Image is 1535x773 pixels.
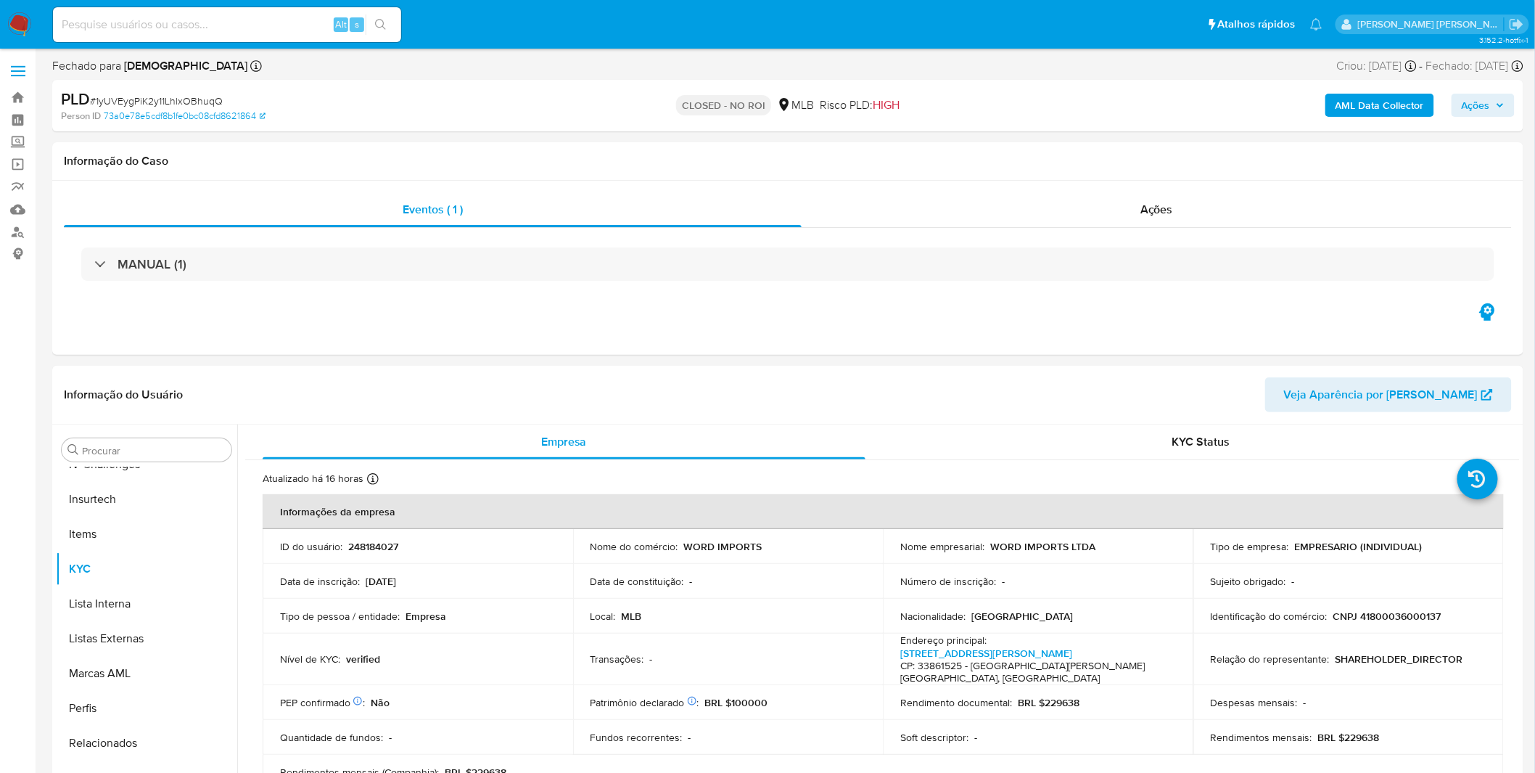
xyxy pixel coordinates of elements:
[777,97,814,113] div: MLB
[1318,731,1380,744] p: BRL $229638
[650,653,653,666] p: -
[56,586,237,621] button: Lista Interna
[82,444,226,457] input: Procurar
[1336,653,1463,666] p: SHAREHOLDER_DIRECTOR
[541,433,587,450] span: Empresa
[1337,58,1417,74] div: Criou: [DATE]
[900,610,966,623] p: Nacionalidade :
[622,610,642,623] p: MLB
[64,154,1512,168] h1: Informação do Caso
[900,660,1170,685] h4: CP: 33861525 - [GEOGRAPHIC_DATA][PERSON_NAME][GEOGRAPHIC_DATA], [GEOGRAPHIC_DATA]
[389,731,392,744] p: -
[371,696,390,709] p: Não
[1452,94,1515,117] button: Ações
[1420,58,1423,74] span: -
[1325,94,1434,117] button: AML Data Collector
[590,575,684,588] p: Data de constituição :
[1426,58,1523,74] div: Fechado: [DATE]
[366,15,395,35] button: search-icon
[676,95,771,115] p: CLOSED - NO ROI
[280,696,365,709] p: PEP confirmado :
[1310,18,1322,30] a: Notificações
[67,444,79,456] button: Procurar
[366,575,396,588] p: [DATE]
[590,696,699,709] p: Patrimônio declarado :
[974,731,977,744] p: -
[263,494,1504,529] th: Informações da empresa
[1211,696,1298,709] p: Despesas mensais :
[684,540,762,553] p: WORD IMPORTS
[1304,696,1306,709] p: -
[280,731,383,744] p: Quantidade de fundos :
[690,575,693,588] p: -
[1265,377,1512,412] button: Veja Aparência por [PERSON_NAME]
[900,634,987,647] p: Endereço principal :
[335,17,347,31] span: Alt
[56,552,237,586] button: KYC
[900,696,1012,709] p: Rendimento documental :
[348,540,398,553] p: 248184027
[1018,696,1079,709] p: BRL $229638
[1211,731,1312,744] p: Rendimentos mensais :
[1211,653,1330,666] p: Relação do representante :
[280,610,400,623] p: Tipo de pessoa / entidade :
[280,653,340,666] p: Nível de KYC :
[705,696,768,709] p: BRL $100000
[52,58,247,74] span: Fechado para
[1462,94,1490,117] span: Ações
[900,540,984,553] p: Nome empresarial :
[280,540,342,553] p: ID do usuário :
[1002,575,1005,588] p: -
[56,517,237,552] button: Items
[1211,575,1286,588] p: Sujeito obrigado :
[56,482,237,517] button: Insurtech
[263,472,363,486] p: Atualizado há 16 horas
[56,691,237,726] button: Perfis
[971,610,1073,623] p: [GEOGRAPHIC_DATA]
[900,731,968,744] p: Soft descriptor :
[280,575,360,588] p: Data de inscrição :
[1509,17,1524,32] a: Sair
[118,256,186,272] h3: MANUAL (1)
[820,97,900,113] span: Risco PLD:
[1358,17,1505,31] p: igor.silva@mercadolivre.com
[56,726,237,761] button: Relacionados
[1218,17,1296,32] span: Atalhos rápidos
[873,97,900,113] span: HIGH
[81,248,1494,281] div: MANUAL (1)
[900,646,1072,660] a: [STREET_ADDRESS][PERSON_NAME]
[1333,610,1441,623] p: CNPJ 41800036000137
[590,731,683,744] p: Fundos recorrentes :
[64,388,183,402] h1: Informação do Usuário
[61,110,101,123] b: Person ID
[1284,377,1478,412] span: Veja Aparência por [PERSON_NAME]
[688,731,691,744] p: -
[1336,94,1424,117] b: AML Data Collector
[590,653,644,666] p: Transações :
[56,656,237,691] button: Marcas AML
[1172,433,1230,450] span: KYC Status
[61,87,90,110] b: PLD
[104,110,266,123] a: 73a0e78e5cdf8b1fe0bc08cfd8621864
[990,540,1095,553] p: WORD IMPORTS LTDA
[1292,575,1295,588] p: -
[121,57,247,74] b: [DEMOGRAPHIC_DATA]
[355,17,359,31] span: s
[1211,540,1289,553] p: Tipo de empresa :
[346,653,380,666] p: verified
[403,201,463,218] span: Eventos ( 1 )
[900,575,996,588] p: Número de inscrição :
[590,540,678,553] p: Nome do comércio :
[1211,610,1328,623] p: Identificação do comércio :
[90,94,223,108] span: # 1yUVEygPiK2y11LhlxOBhuqQ
[56,621,237,656] button: Listas Externas
[406,610,446,623] p: Empresa
[1140,201,1173,218] span: Ações
[53,15,401,34] input: Pesquise usuários ou casos...
[1295,540,1423,553] p: EMPRESARIO (INDIVIDUAL)
[590,610,616,623] p: Local :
